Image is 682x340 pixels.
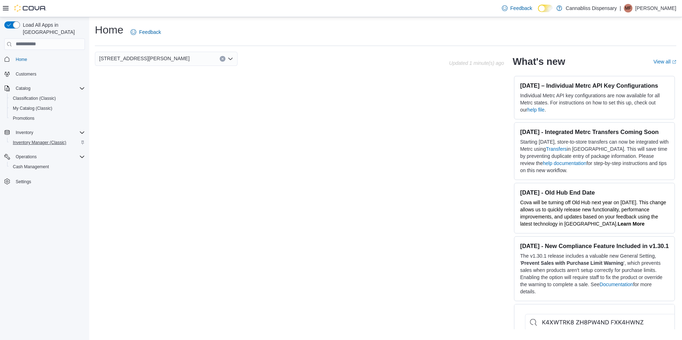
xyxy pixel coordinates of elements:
span: MF [625,4,631,12]
a: Feedback [128,25,164,39]
a: Documentation [600,282,633,287]
a: Customers [13,70,39,78]
span: Inventory Manager (Classic) [13,140,66,145]
button: Open list of options [228,56,233,62]
strong: Prevent Sales with Purchase Limit Warning [521,260,624,266]
span: Feedback [510,5,532,12]
span: Inventory Manager (Classic) [10,138,85,147]
h3: [DATE] – Individual Metrc API Key Configurations [520,82,669,89]
svg: External link [672,60,676,64]
span: Catalog [13,84,85,93]
a: Inventory Manager (Classic) [10,138,69,147]
h1: Home [95,23,123,37]
span: Load All Apps in [GEOGRAPHIC_DATA] [20,21,85,36]
span: Customers [16,71,36,77]
span: Settings [16,179,31,185]
span: Promotions [13,115,35,121]
span: Operations [16,154,37,160]
span: Customers [13,69,85,78]
p: | [620,4,621,12]
span: Cova will be turning off Old Hub next year on [DATE]. This change allows us to quickly release ne... [520,200,666,227]
span: Classification (Classic) [13,96,56,101]
p: Updated 1 minute(s) ago [449,60,504,66]
button: Inventory [1,128,88,138]
p: The v1.30.1 release includes a valuable new General Setting, ' ', which prevents sales when produ... [520,252,669,295]
button: Catalog [1,83,88,93]
span: Inventory [13,128,85,137]
button: Promotions [7,113,88,123]
a: Home [13,55,30,64]
button: Operations [13,153,40,161]
a: Transfers [546,146,567,152]
span: My Catalog (Classic) [13,105,52,111]
span: My Catalog (Classic) [10,104,85,113]
button: Catalog [13,84,33,93]
a: Settings [13,177,34,186]
span: Home [16,57,27,62]
a: My Catalog (Classic) [10,104,55,113]
img: Cova [14,5,46,12]
span: Classification (Classic) [10,94,85,103]
h3: [DATE] - Integrated Metrc Transfers Coming Soon [520,128,669,135]
h3: [DATE] - Old Hub End Date [520,189,669,196]
span: Settings [13,177,85,186]
a: help documentation [543,160,586,166]
button: Inventory [13,128,36,137]
button: My Catalog (Classic) [7,103,88,113]
span: Operations [13,153,85,161]
span: Home [13,55,85,64]
h2: What's new [513,56,565,67]
span: Promotions [10,114,85,123]
p: Individual Metrc API key configurations are now available for all Metrc states. For instructions ... [520,92,669,113]
button: Classification (Classic) [7,93,88,103]
input: Dark Mode [538,5,553,12]
a: Classification (Classic) [10,94,59,103]
button: Settings [1,176,88,186]
button: Cash Management [7,162,88,172]
span: Cash Management [10,163,85,171]
a: help file [527,107,544,113]
span: [STREET_ADDRESS][PERSON_NAME] [99,54,190,63]
a: Learn More [618,221,645,227]
div: Michelle Francisco [624,4,632,12]
span: Inventory [16,130,33,135]
h3: [DATE] - New Compliance Feature Included in v1.30.1 [520,242,669,249]
a: Feedback [499,1,535,15]
span: Catalog [16,86,30,91]
span: Cash Management [13,164,49,170]
button: Inventory Manager (Classic) [7,138,88,148]
span: Feedback [139,29,161,36]
p: [PERSON_NAME] [635,4,676,12]
nav: Complex example [4,51,85,205]
button: Clear input [220,56,225,62]
a: View allExternal link [653,59,676,65]
a: Cash Management [10,163,52,171]
p: Starting [DATE], store-to-store transfers can now be integrated with Metrc using in [GEOGRAPHIC_D... [520,138,669,174]
button: Customers [1,69,88,79]
button: Home [1,54,88,65]
p: Cannabliss Dispensary [566,4,617,12]
button: Operations [1,152,88,162]
a: Promotions [10,114,37,123]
